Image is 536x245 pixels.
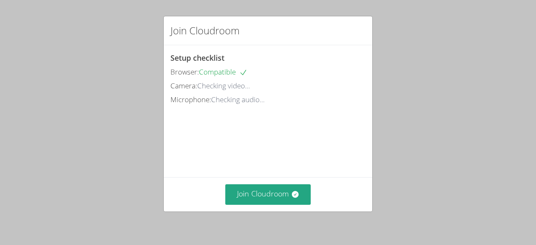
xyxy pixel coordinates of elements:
[225,184,311,205] button: Join Cloudroom
[170,95,211,104] span: Microphone:
[197,81,250,90] span: Checking video...
[170,81,197,90] span: Camera:
[170,67,199,77] span: Browser:
[211,95,265,104] span: Checking audio...
[199,67,247,77] span: Compatible
[170,53,224,63] span: Setup checklist
[170,23,240,38] h2: Join Cloudroom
